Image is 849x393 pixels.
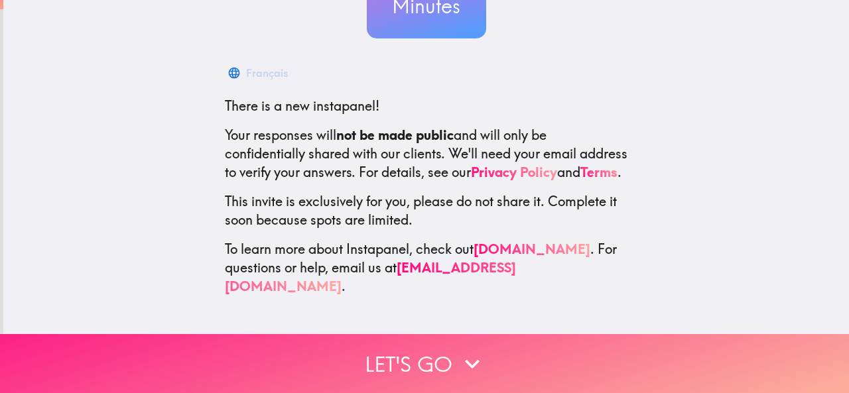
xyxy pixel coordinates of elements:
div: Français [246,64,288,82]
a: [DOMAIN_NAME] [474,241,590,257]
p: To learn more about Instapanel, check out . For questions or help, email us at . [225,240,628,296]
b: not be made public [336,127,454,143]
span: There is a new instapanel! [225,97,379,114]
p: This invite is exclusively for you, please do not share it. Complete it soon because spots are li... [225,192,628,229]
a: Privacy Policy [471,164,557,180]
p: Your responses will and will only be confidentially shared with our clients. We'll need your emai... [225,126,628,182]
button: Français [225,60,293,86]
a: Terms [580,164,618,180]
a: [EMAIL_ADDRESS][DOMAIN_NAME] [225,259,516,294]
